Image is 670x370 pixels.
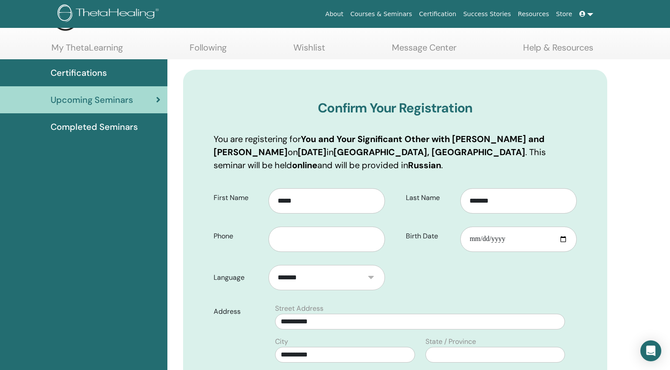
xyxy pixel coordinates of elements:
[51,120,138,133] span: Completed Seminars
[207,190,269,206] label: First Name
[293,42,325,59] a: Wishlist
[190,42,227,59] a: Following
[399,190,461,206] label: Last Name
[207,228,269,244] label: Phone
[523,42,593,59] a: Help & Resources
[207,303,270,320] label: Address
[51,93,133,106] span: Upcoming Seminars
[347,6,416,22] a: Courses & Seminars
[275,336,288,347] label: City
[58,4,162,24] img: logo.png
[214,100,577,116] h3: Confirm Your Registration
[292,160,317,171] b: online
[514,6,553,22] a: Resources
[415,6,459,22] a: Certification
[275,303,323,314] label: Street Address
[553,6,576,22] a: Store
[298,146,326,158] b: [DATE]
[322,6,347,22] a: About
[640,340,661,361] div: Open Intercom Messenger
[425,336,476,347] label: State / Province
[207,269,269,286] label: Language
[51,42,123,59] a: My ThetaLearning
[392,42,456,59] a: Message Center
[51,66,107,79] span: Certifications
[399,228,461,244] label: Birth Date
[408,160,441,171] b: Russian
[333,146,525,158] b: [GEOGRAPHIC_DATA], [GEOGRAPHIC_DATA]
[460,6,514,22] a: Success Stories
[214,133,544,158] b: You and Your Significant Other with [PERSON_NAME] and [PERSON_NAME]
[214,132,577,172] p: You are registering for on in . This seminar will be held and will be provided in .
